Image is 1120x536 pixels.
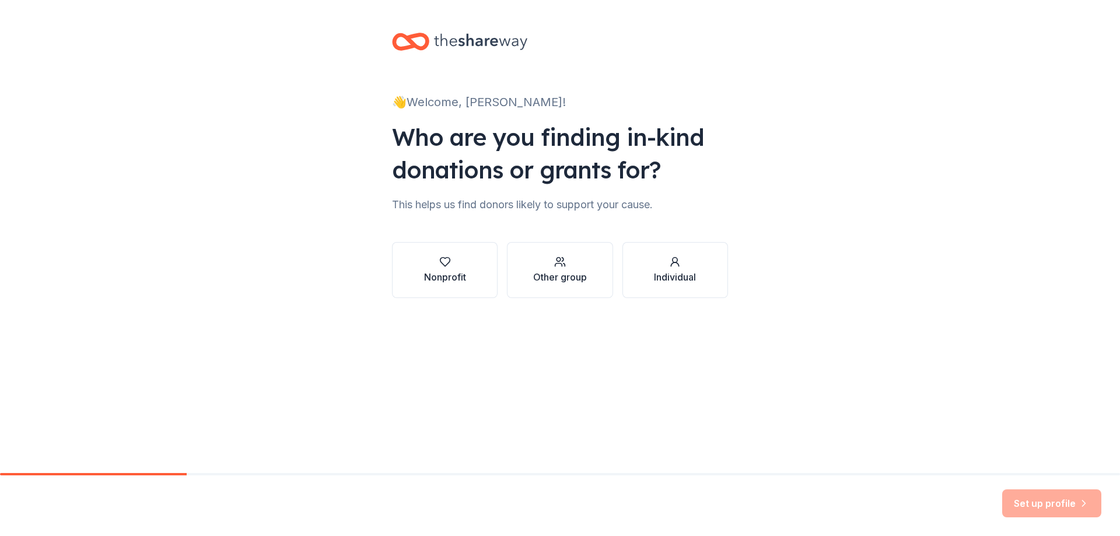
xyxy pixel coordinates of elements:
div: 👋 Welcome, [PERSON_NAME]! [392,93,728,111]
div: This helps us find donors likely to support your cause. [392,195,728,214]
div: Nonprofit [424,270,466,284]
button: Nonprofit [392,242,498,298]
div: Other group [533,270,587,284]
button: Other group [507,242,612,298]
div: Who are you finding in-kind donations or grants for? [392,121,728,186]
button: Individual [622,242,728,298]
div: Individual [654,270,696,284]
